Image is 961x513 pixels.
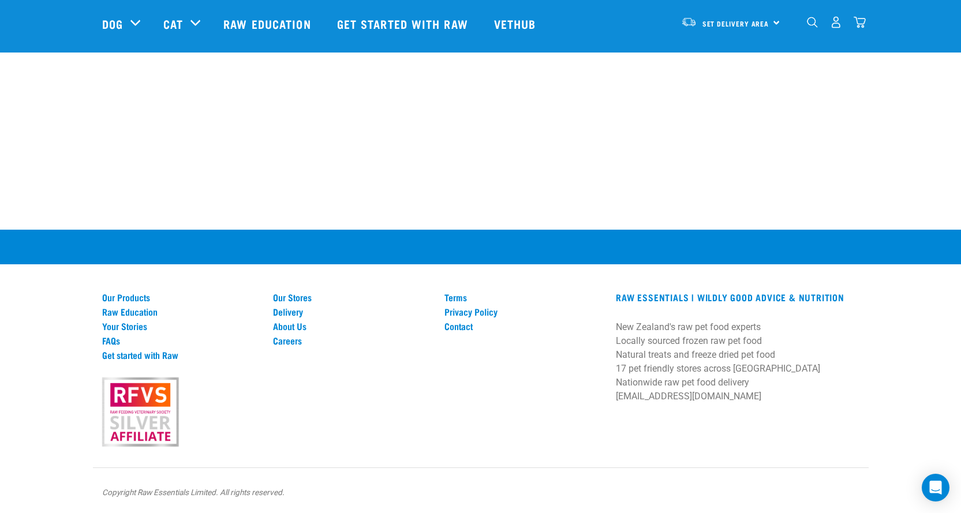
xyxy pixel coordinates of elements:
a: Raw Education [212,1,325,47]
a: Vethub [483,1,551,47]
a: Delivery [273,306,431,317]
a: Our Stores [273,292,431,302]
img: user.png [830,16,842,28]
a: About Us [273,321,431,331]
img: van-moving.png [681,17,697,27]
a: Cat [163,15,183,32]
h3: RAW ESSENTIALS | Wildly Good Advice & Nutrition [616,292,859,302]
img: home-icon@2x.png [854,16,866,28]
em: Copyright Raw Essentials Limited. All rights reserved. [102,488,285,497]
a: Careers [273,335,431,346]
img: home-icon-1@2x.png [807,17,818,28]
a: Your Stories [102,321,260,331]
a: Dog [102,15,123,32]
a: FAQs [102,335,260,346]
a: Our Products [102,292,260,302]
span: Set Delivery Area [702,21,769,25]
img: rfvs.png [97,376,184,448]
a: Terms [444,292,602,302]
div: Open Intercom Messenger [922,474,949,501]
p: New Zealand's raw pet food experts Locally sourced frozen raw pet food Natural treats and freeze ... [616,320,859,403]
a: Get started with Raw [102,350,260,360]
a: Contact [444,321,602,331]
a: Raw Education [102,306,260,317]
a: Get started with Raw [326,1,483,47]
a: Privacy Policy [444,306,602,317]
